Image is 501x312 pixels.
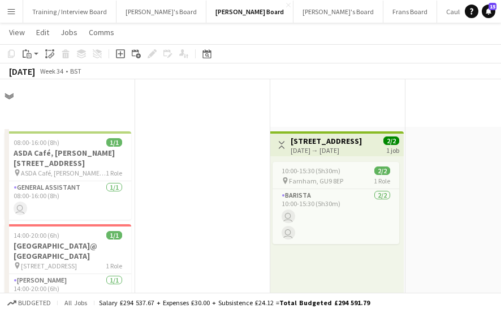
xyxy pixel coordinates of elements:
span: 1/1 [106,231,122,240]
span: 14:00-20:00 (6h) [14,231,59,240]
span: 1 Role [106,262,122,270]
span: View [9,27,25,37]
span: Budgeted [18,299,51,307]
span: 10:00-15:30 (5h30m) [282,166,340,175]
h3: [GEOGRAPHIC_DATA]@ [GEOGRAPHIC_DATA] [5,241,131,261]
button: Budgeted [6,297,53,309]
span: ASDA Café, [PERSON_NAME][STREET_ADDRESS] [21,169,106,177]
app-job-card: 08:00-16:00 (8h)1/1ASDA Café, [PERSON_NAME][STREET_ADDRESS] ASDA Café, [PERSON_NAME][STREET_ADDRE... [5,131,131,220]
button: Frans Board [383,1,437,23]
div: 1 job [386,145,399,155]
span: 08:00-16:00 (8h) [14,138,59,147]
a: Edit [32,25,54,40]
button: [PERSON_NAME]'s Board [116,1,206,23]
span: Total Budgeted £294 591.79 [279,298,370,307]
app-card-role: Barista2/210:00-15:30 (5h30m) [273,189,399,244]
a: Jobs [56,25,82,40]
a: Comms [84,25,119,40]
a: View [5,25,29,40]
span: Farnham, GU9 8EP [289,177,343,185]
span: All jobs [62,298,89,307]
span: 15 [489,3,496,10]
span: 2/2 [374,166,390,175]
a: 15 [482,5,495,18]
span: 1 Role [106,169,122,177]
h3: [STREET_ADDRESS] [291,136,362,146]
span: [STREET_ADDRESS] [21,262,77,270]
app-job-card: 10:00-15:30 (5h30m)2/2 Farnham, GU9 8EP1 RoleBarista2/210:00-15:30 (5h30m) [273,162,399,244]
button: [PERSON_NAME]'s Board [293,1,383,23]
span: 1 Role [374,177,390,185]
div: [DATE] → [DATE] [291,146,362,155]
app-card-role: General Assistant1/108:00-16:00 (8h) [5,181,131,220]
span: Jobs [61,27,77,37]
span: Edit [36,27,49,37]
div: BST [70,67,81,75]
div: [DATE] [9,66,35,77]
h3: ASDA Café, [PERSON_NAME][STREET_ADDRESS] [5,148,131,168]
span: 1/1 [106,138,122,147]
button: Training / Interview Board [23,1,116,23]
button: [PERSON_NAME] Board [206,1,293,23]
span: Comms [89,27,114,37]
div: Salary £294 537.67 + Expenses £30.00 + Subsistence £24.12 = [99,298,370,307]
span: Week 34 [37,67,66,75]
span: 2/2 [383,136,399,145]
